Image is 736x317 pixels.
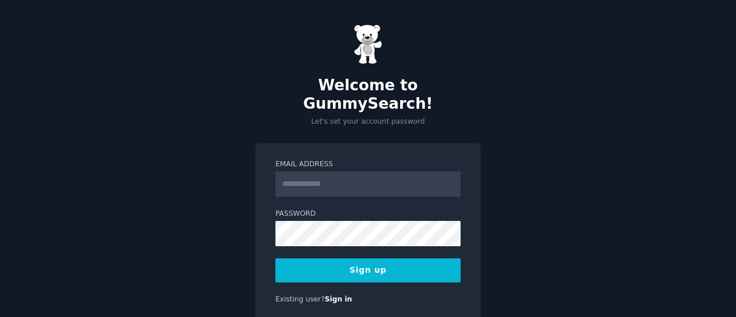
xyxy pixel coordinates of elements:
img: Gummy Bear [354,24,382,64]
button: Sign up [275,258,461,282]
p: Let's set your account password [255,117,481,127]
span: Existing user? [275,295,325,303]
label: Email Address [275,159,461,170]
a: Sign in [325,295,352,303]
label: Password [275,209,461,219]
h2: Welcome to GummySearch! [255,77,481,113]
